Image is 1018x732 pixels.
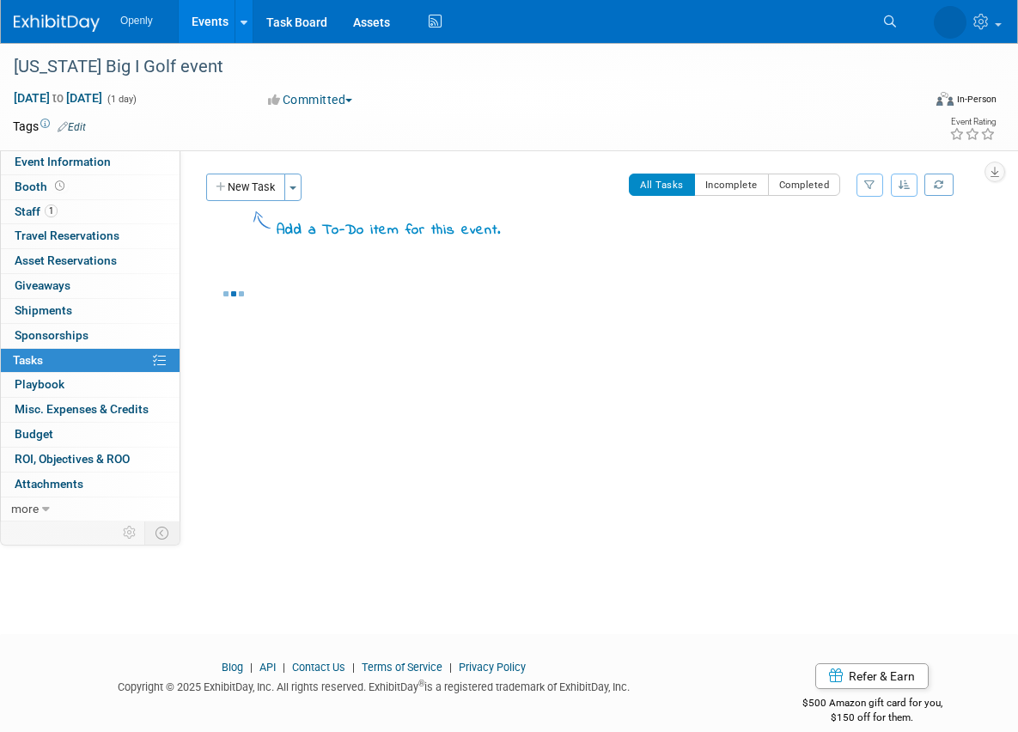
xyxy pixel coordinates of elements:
button: Completed [768,174,841,196]
div: Copyright © 2025 ExhibitDay, Inc. All rights reserved. ExhibitDay is a registered trademark of Ex... [13,675,735,695]
a: Edit [58,121,86,133]
span: Misc. Expenses & Credits [15,402,149,416]
a: Shipments [1,299,180,323]
a: Attachments [1,473,180,497]
a: Sponsorships [1,324,180,348]
span: Shipments [15,303,72,317]
img: loading... [223,291,244,296]
button: Incomplete [694,174,769,196]
a: Budget [1,423,180,447]
span: | [348,661,359,674]
a: Terms of Service [362,661,442,674]
span: ROI, Objectives & ROO [15,452,130,466]
a: Asset Reservations [1,249,180,273]
span: Tasks [13,353,43,367]
a: Playbook [1,373,180,397]
img: Emily Fabbiano [934,6,966,39]
span: Booth not reserved yet [52,180,68,192]
a: ROI, Objectives & ROO [1,448,180,472]
a: Refer & Earn [815,663,929,689]
img: Format-Inperson.png [936,92,954,106]
span: Playbook [15,377,64,391]
div: Event Rating [949,118,996,126]
span: to [50,91,66,105]
span: | [278,661,290,674]
span: (1 day) [106,94,137,105]
span: Asset Reservations [15,253,117,267]
span: Staff [15,204,58,218]
a: Booth [1,175,180,199]
a: API [259,661,276,674]
span: Attachments [15,477,83,491]
div: $150 off for them. [760,711,984,725]
sup: ® [418,679,424,688]
span: | [445,661,456,674]
button: Committed [262,91,359,108]
a: Misc. Expenses & Credits [1,398,180,422]
span: Sponsorships [15,328,88,342]
span: Booth [15,180,68,193]
a: Staff1 [1,200,180,224]
span: 1 [45,204,58,217]
div: $500 Amazon gift card for you, [760,685,984,724]
div: In-Person [956,93,997,106]
span: [DATE] [DATE] [13,90,103,106]
td: Toggle Event Tabs [145,522,180,544]
span: | [246,661,257,674]
a: Refresh [924,174,954,196]
span: more [11,502,39,515]
span: Budget [15,427,53,441]
td: Tags [13,118,86,135]
a: Contact Us [292,661,345,674]
a: Blog [222,661,243,674]
span: Openly [120,15,153,27]
div: Event Format [844,89,997,115]
div: Add a To-Do item for this event. [277,221,501,241]
span: Travel Reservations [15,229,119,242]
a: Travel Reservations [1,224,180,248]
a: more [1,497,180,522]
span: Giveaways [15,278,70,292]
button: All Tasks [629,174,695,196]
a: Tasks [1,349,180,373]
div: [US_STATE] Big I Golf event [8,52,900,82]
img: ExhibitDay [14,15,100,32]
span: Event Information [15,155,111,168]
td: Personalize Event Tab Strip [115,522,145,544]
button: New Task [206,174,285,201]
a: Giveaways [1,274,180,298]
a: Privacy Policy [459,661,526,674]
a: Event Information [1,150,180,174]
